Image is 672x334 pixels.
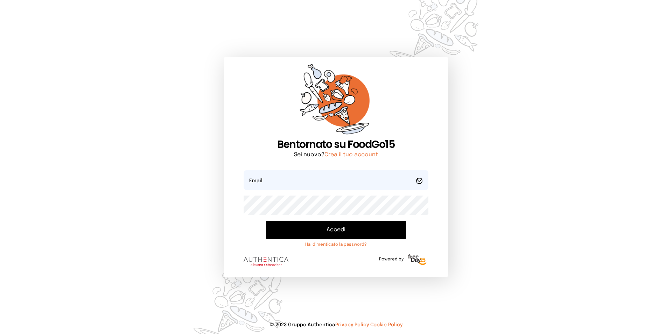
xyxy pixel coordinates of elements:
[324,152,378,158] a: Crea il tuo account
[266,242,406,247] a: Hai dimenticato la password?
[379,257,404,262] span: Powered by
[406,253,428,267] img: logo-freeday.3e08031.png
[244,138,428,151] h1: Bentornato su FoodGo15
[11,321,661,328] p: © 2023 Gruppo Authentica
[266,221,406,239] button: Accedi
[370,322,402,327] a: Cookie Policy
[244,257,288,266] img: logo.8f33a47.png
[300,64,372,138] img: sticker-orange.65babaf.png
[335,322,369,327] a: Privacy Policy
[244,151,428,159] p: Sei nuovo?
